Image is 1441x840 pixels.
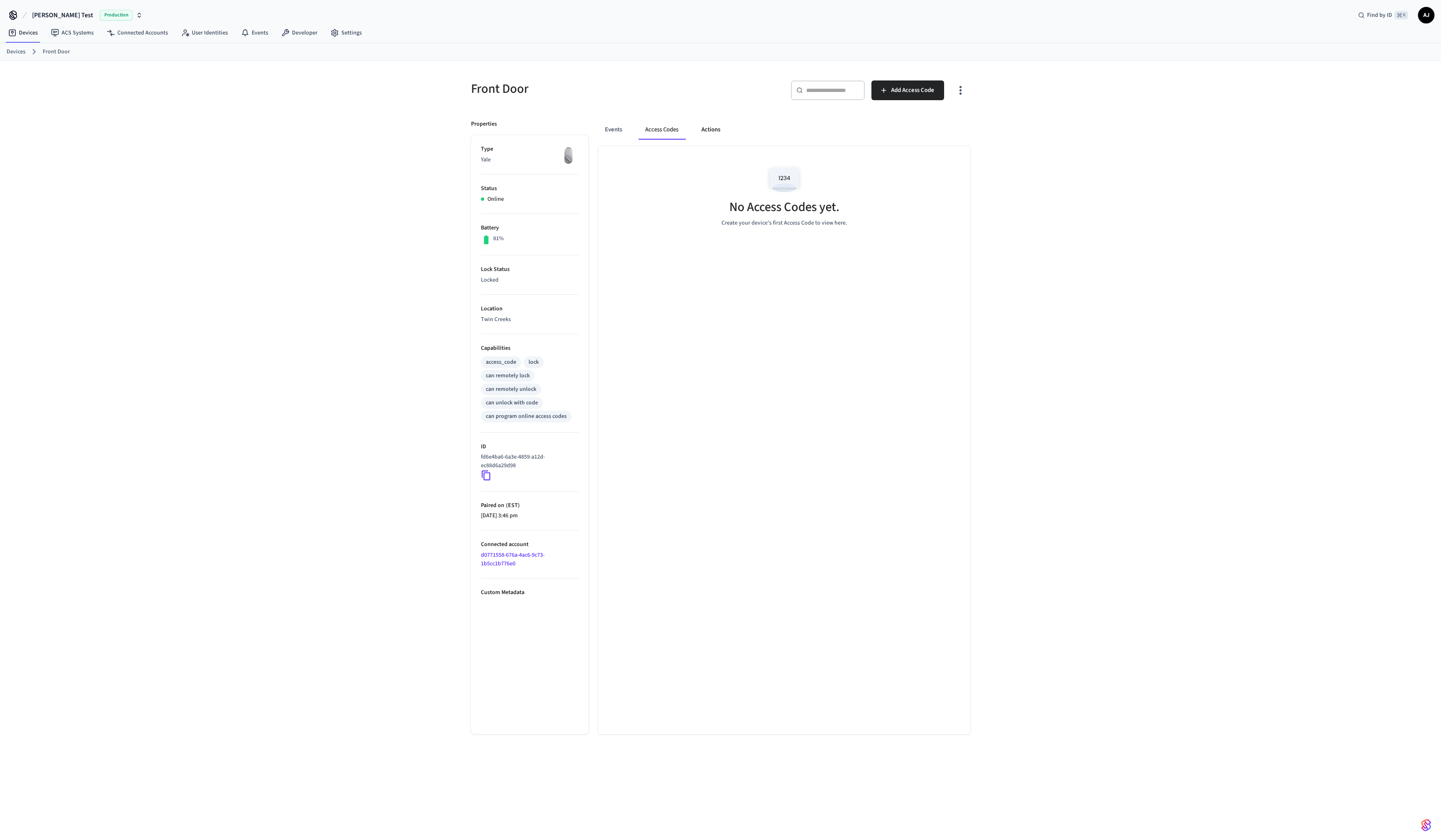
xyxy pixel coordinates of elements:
[1418,7,1434,23] button: AJ
[275,25,324,40] a: Developer
[481,184,579,193] p: Status
[639,120,685,140] button: Access Codes
[481,224,579,232] p: Battery
[32,10,93,20] span: [PERSON_NAME] Test
[598,120,629,140] button: Events
[722,219,847,227] p: Create your device's first Access Code to view here.
[486,385,536,394] div: can remotely unlock
[1419,8,1434,23] span: AJ
[481,443,579,451] p: ID
[481,265,579,274] p: Lock Status
[1367,11,1392,19] span: Find by ID
[2,25,44,40] a: Devices
[324,25,368,40] a: Settings
[481,512,579,520] p: [DATE] 3:46 pm
[100,10,133,21] span: Production
[471,120,497,129] p: Properties
[175,25,234,40] a: User Identities
[481,501,579,510] p: Paired on
[486,358,516,367] div: access_code
[766,163,803,197] img: Access Codes Empty State
[100,25,175,40] a: Connected Accounts
[43,48,70,56] a: Front Door
[481,315,579,324] p: Twin Creeks
[481,588,579,597] p: Custom Metadata
[481,453,575,470] p: fd6e4ba6-6a3e-4859-a12d-ec88d6a29d98
[7,48,25,56] a: Devices
[486,399,538,407] div: can unlock with code
[481,156,579,164] p: Yale
[695,120,727,140] button: Actions
[504,501,520,510] span: ( EST )
[529,358,539,367] div: lock
[487,195,504,204] p: Online
[598,120,970,140] div: ant example
[481,276,579,285] p: Locked
[558,145,579,165] img: August Wifi Smart Lock 3rd Gen, Silver, Front
[891,85,934,96] span: Add Access Code
[486,412,567,421] div: can program online access codes
[871,80,944,100] button: Add Access Code
[1421,819,1431,832] img: SeamLogoGradient.69752ec5.svg
[471,80,716,97] h5: Front Door
[481,145,579,154] p: Type
[729,199,839,216] h5: No Access Codes yet.
[1351,8,1415,23] div: Find by ID⌘ K
[481,305,579,313] p: Location
[481,344,579,353] p: Capabilities
[1395,11,1408,19] span: ⌘ K
[493,234,504,243] p: 81%
[481,551,545,568] a: d0771558-676a-4ac6-9c73-1b5cc1b776e0
[44,25,100,40] a: ACS Systems
[234,25,275,40] a: Events
[481,540,579,549] p: Connected account
[486,372,530,380] div: can remotely lock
